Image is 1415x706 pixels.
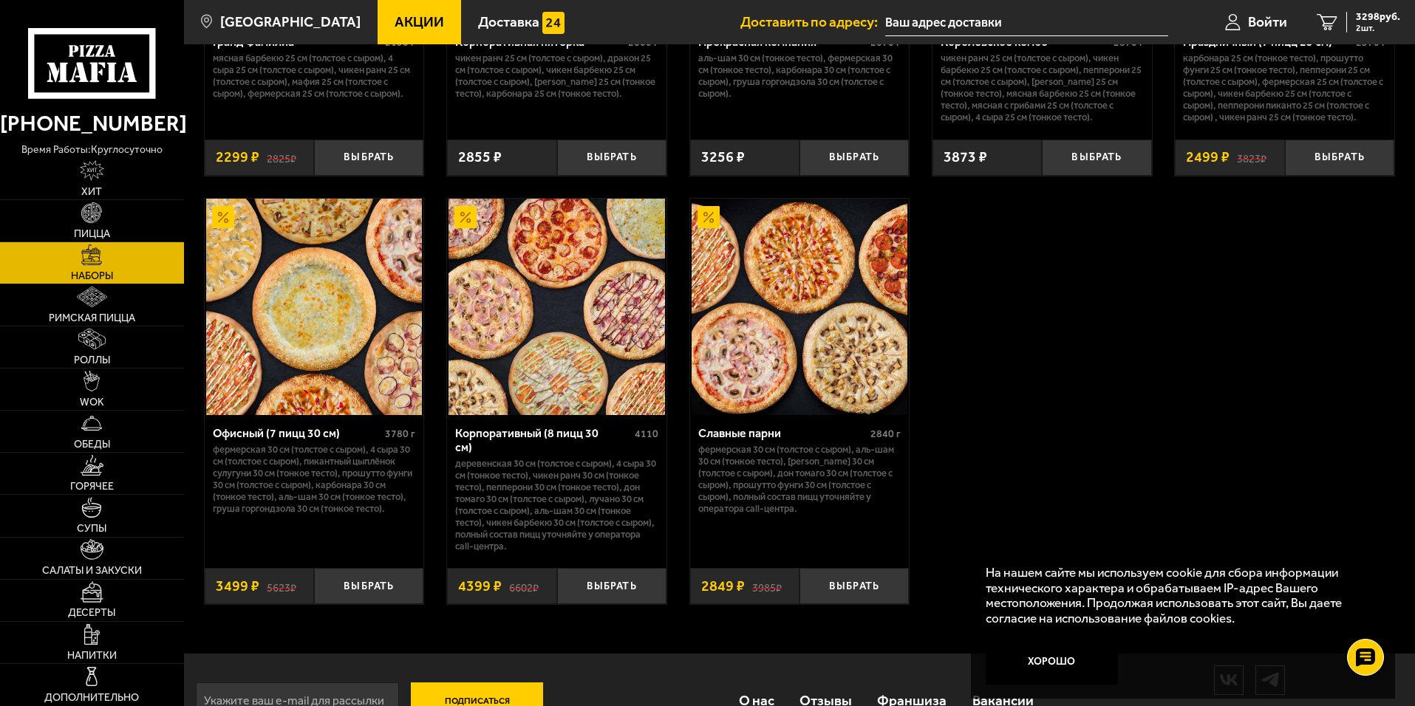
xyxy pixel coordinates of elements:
s: 5623 ₽ [267,579,296,594]
span: Доставить по адресу: [740,15,885,29]
p: Карбонара 25 см (тонкое тесто), Прошутто Фунги 25 см (тонкое тесто), Пепперони 25 см (толстое с с... [1183,52,1386,123]
button: Хорошо [986,640,1119,685]
img: Славные парни [692,199,907,414]
span: 3298 руб. [1356,12,1400,22]
p: Мясная Барбекю 25 см (толстое с сыром), 4 сыра 25 см (толстое с сыром), Чикен Ранч 25 см (толстое... [213,52,416,100]
span: Роллы [74,355,110,366]
a: АкционныйОфисный (7 пицц 30 см) [205,199,424,414]
span: 3873 ₽ [944,150,987,165]
span: Супы [77,524,106,534]
s: 3985 ₽ [752,579,782,594]
p: Фермерская 30 см (толстое с сыром), Аль-Шам 30 см (тонкое тесто), [PERSON_NAME] 30 см (толстое с ... [698,444,901,515]
button: Выбрать [314,568,423,604]
s: 3823 ₽ [1237,150,1266,165]
span: Римская пицца [49,313,135,323]
span: Наборы [71,271,113,281]
img: Корпоративный (8 пицц 30 см) [449,199,664,414]
span: 2499 ₽ [1186,150,1230,165]
button: Выбрать [557,140,666,176]
button: Выбрать [557,568,666,604]
p: Аль-Шам 30 см (тонкое тесто), Фермерская 30 см (тонкое тесто), Карбонара 30 см (толстое с сыром),... [698,52,901,100]
span: 2840 г [870,428,901,440]
s: 6602 ₽ [509,579,539,594]
span: [GEOGRAPHIC_DATA] [220,15,361,29]
span: Хит [81,187,102,197]
button: Выбрать [799,140,909,176]
div: Славные парни [698,426,867,440]
span: 2855 ₽ [458,150,502,165]
span: Доставка [478,15,539,29]
s: 2825 ₽ [267,150,296,165]
img: Офисный (7 пицц 30 см) [206,199,422,414]
button: Выбрать [799,568,909,604]
span: 4399 ₽ [458,579,502,594]
p: Чикен Ранч 25 см (толстое с сыром), Дракон 25 см (толстое с сыром), Чикен Барбекю 25 см (толстое ... [455,52,658,100]
img: 15daf4d41897b9f0e9f617042186c801.svg [542,12,565,34]
button: Выбрать [314,140,423,176]
span: Пицца [74,229,110,239]
span: Войти [1248,15,1287,29]
div: Офисный (7 пицц 30 см) [213,426,382,440]
span: Напитки [67,651,117,661]
button: Выбрать [1285,140,1394,176]
span: WOK [80,397,104,408]
span: Обеды [74,439,110,450]
span: Горячее [70,481,114,492]
span: Акции [395,15,444,29]
span: 3256 ₽ [701,150,745,165]
span: Десерты [68,608,115,618]
span: 2849 ₽ [701,579,745,594]
a: АкционныйСлавные парни [690,199,910,414]
p: Фермерская 30 см (толстое с сыром), 4 сыра 30 см (толстое с сыром), Пикантный цыплёнок сулугуни 3... [213,444,416,515]
p: Деревенская 30 см (толстое с сыром), 4 сыра 30 см (тонкое тесто), Чикен Ранч 30 см (тонкое тесто)... [455,458,658,552]
span: 4110 [635,428,658,440]
img: Акционный [698,206,720,228]
input: Ваш адрес доставки [885,9,1168,36]
img: Акционный [454,206,477,228]
p: На нашем сайте мы используем cookie для сбора информации технического характера и обрабатываем IP... [986,565,1372,626]
div: Корпоративный (8 пицц 30 см) [455,426,631,454]
button: Выбрать [1042,140,1151,176]
span: 3499 ₽ [216,579,259,594]
span: 2 шт. [1356,24,1400,32]
p: Чикен Ранч 25 см (толстое с сыром), Чикен Барбекю 25 см (толстое с сыром), Пепперони 25 см (толст... [941,52,1144,123]
span: Дополнительно [44,693,139,703]
a: АкционныйКорпоративный (8 пицц 30 см) [447,199,666,414]
span: 2299 ₽ [216,150,259,165]
span: Салаты и закуски [42,566,142,576]
img: Акционный [212,206,234,228]
span: 3780 г [385,428,415,440]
